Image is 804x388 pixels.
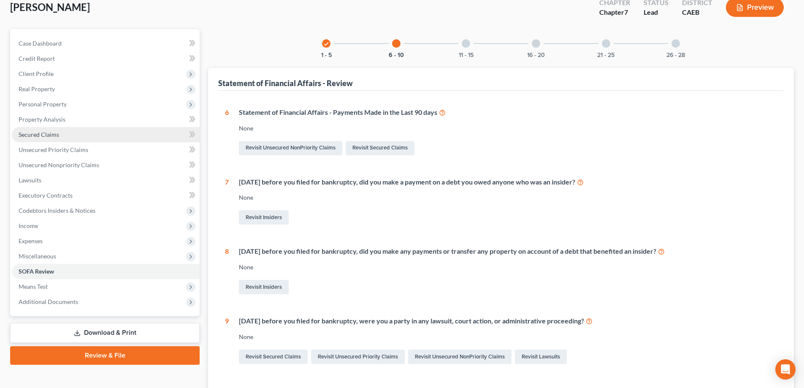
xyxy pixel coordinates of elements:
button: 21 - 25 [597,52,615,58]
a: SOFA Review [12,264,200,279]
div: [DATE] before you filed for bankruptcy, were you a party in any lawsuit, court action, or adminis... [239,316,777,326]
a: Credit Report [12,51,200,66]
a: Secured Claims [12,127,200,142]
a: Case Dashboard [12,36,200,51]
button: 26 - 28 [666,52,685,58]
a: Revisit Insiders [239,210,289,225]
button: 6 - 10 [389,52,404,58]
span: Unsecured Priority Claims [19,146,88,153]
span: Real Property [19,85,55,92]
span: Means Test [19,283,48,290]
div: None [239,124,777,133]
span: [PERSON_NAME] [10,1,90,13]
span: Property Analysis [19,116,65,123]
div: [DATE] before you filed for bankruptcy, did you make a payment on a debt you owed anyone who was ... [239,177,777,187]
a: Revisit Unsecured NonPriority Claims [408,350,512,364]
div: Open Intercom Messenger [775,359,796,380]
span: Expenses [19,237,43,244]
div: None [239,333,777,341]
a: Revisit Secured Claims [346,141,414,155]
span: Unsecured Nonpriority Claims [19,161,99,168]
a: Lawsuits [12,173,200,188]
div: Statement of Financial Affairs - Review [218,78,353,88]
div: 6 [225,108,229,157]
span: 7 [624,8,628,16]
a: Unsecured Nonpriority Claims [12,157,200,173]
div: None [239,263,777,271]
a: Revisit Unsecured Priority Claims [311,350,405,364]
div: None [239,193,777,202]
div: Statement of Financial Affairs - Payments Made in the Last 90 days [239,108,777,117]
a: Revisit Secured Claims [239,350,308,364]
span: Secured Claims [19,131,59,138]
a: Download & Print [10,323,200,343]
span: Additional Documents [19,298,78,305]
i: check [323,41,329,47]
span: SOFA Review [19,268,54,275]
a: Property Analysis [12,112,200,127]
a: Review & File [10,346,200,365]
span: Lawsuits [19,176,41,184]
a: Revisit Insiders [239,280,289,294]
span: Codebtors Insiders & Notices [19,207,95,214]
span: Credit Report [19,55,55,62]
div: Chapter [599,8,630,17]
span: Client Profile [19,70,54,77]
a: Unsecured Priority Claims [12,142,200,157]
span: Miscellaneous [19,252,56,260]
a: Revisit Lawsuits [515,350,567,364]
button: 1 - 5 [321,52,332,58]
button: 16 - 20 [527,52,545,58]
div: [DATE] before you filed for bankruptcy, did you make any payments or transfer any property on acc... [239,247,777,256]
div: CAEB [682,8,712,17]
span: Personal Property [19,100,67,108]
span: Case Dashboard [19,40,62,47]
a: Revisit Unsecured NonPriority Claims [239,141,342,155]
div: 8 [225,247,229,296]
div: 7 [225,177,229,227]
span: Executory Contracts [19,192,73,199]
div: Lead [644,8,669,17]
span: Income [19,222,38,229]
a: Executory Contracts [12,188,200,203]
button: 11 - 15 [459,52,474,58]
div: 9 [225,316,229,366]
